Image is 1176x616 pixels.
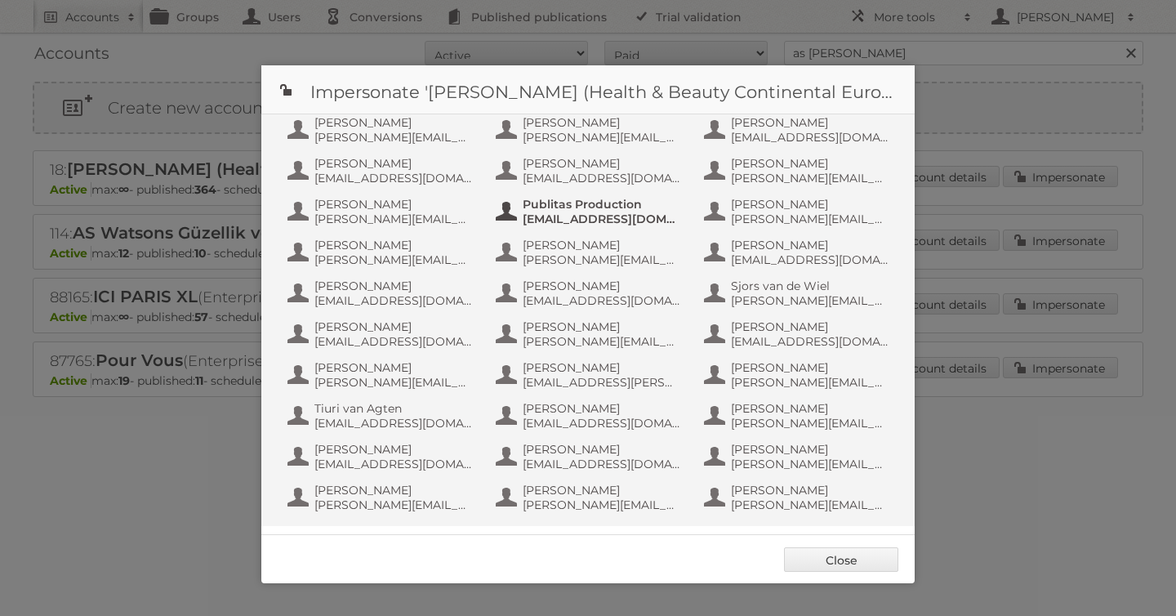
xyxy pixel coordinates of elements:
[523,375,681,390] span: [EMAIL_ADDRESS][PERSON_NAME][DOMAIN_NAME]
[731,360,889,375] span: [PERSON_NAME]
[286,318,478,350] button: [PERSON_NAME] [EMAIL_ADDRESS][DOMAIN_NAME]
[314,115,473,130] span: [PERSON_NAME]
[286,236,478,269] button: [PERSON_NAME] [PERSON_NAME][EMAIL_ADDRESS][DOMAIN_NAME]
[523,483,681,498] span: [PERSON_NAME]
[494,114,686,146] button: [PERSON_NAME] [PERSON_NAME][EMAIL_ADDRESS][DOMAIN_NAME]
[523,212,681,226] span: [EMAIL_ADDRESS][DOMAIN_NAME]
[314,279,473,293] span: [PERSON_NAME]
[731,279,889,293] span: Sjors van de Wiel
[314,156,473,171] span: [PERSON_NAME]
[494,195,686,228] button: Publitas Production [EMAIL_ADDRESS][DOMAIN_NAME]
[286,440,478,473] button: [PERSON_NAME] [EMAIL_ADDRESS][DOMAIN_NAME]
[702,318,894,350] button: [PERSON_NAME] [EMAIL_ADDRESS][DOMAIN_NAME]
[523,156,681,171] span: [PERSON_NAME]
[731,212,889,226] span: [PERSON_NAME][EMAIL_ADDRESS][DOMAIN_NAME]
[702,236,894,269] button: [PERSON_NAME] [EMAIL_ADDRESS][DOMAIN_NAME]
[314,212,473,226] span: [PERSON_NAME][EMAIL_ADDRESS][DOMAIN_NAME]
[731,401,889,416] span: [PERSON_NAME]
[702,359,894,391] button: [PERSON_NAME] [PERSON_NAME][EMAIL_ADDRESS][DOMAIN_NAME]
[314,130,473,145] span: [PERSON_NAME][EMAIL_ADDRESS][DOMAIN_NAME]
[523,401,681,416] span: [PERSON_NAME]
[702,154,894,187] button: [PERSON_NAME] [PERSON_NAME][EMAIL_ADDRESS][DOMAIN_NAME]
[494,318,686,350] button: [PERSON_NAME] [PERSON_NAME][EMAIL_ADDRESS][DOMAIN_NAME]
[286,400,478,432] button: Tiuri van Agten [EMAIL_ADDRESS][DOMAIN_NAME]
[314,498,473,512] span: [PERSON_NAME][EMAIL_ADDRESS][DOMAIN_NAME]
[731,375,889,390] span: [PERSON_NAME][EMAIL_ADDRESS][DOMAIN_NAME]
[523,279,681,293] span: [PERSON_NAME]
[523,442,681,457] span: [PERSON_NAME]
[731,197,889,212] span: [PERSON_NAME]
[523,130,681,145] span: [PERSON_NAME][EMAIL_ADDRESS][DOMAIN_NAME]
[314,401,473,416] span: Tiuri van Agten
[523,293,681,308] span: [EMAIL_ADDRESS][DOMAIN_NAME]
[494,481,686,514] button: [PERSON_NAME] [PERSON_NAME][EMAIL_ADDRESS][DOMAIN_NAME]
[523,115,681,130] span: [PERSON_NAME]
[286,481,478,514] button: [PERSON_NAME] [PERSON_NAME][EMAIL_ADDRESS][DOMAIN_NAME]
[314,483,473,498] span: [PERSON_NAME]
[731,293,889,308] span: [PERSON_NAME][EMAIL_ADDRESS][DOMAIN_NAME]
[731,115,889,130] span: [PERSON_NAME]
[731,238,889,252] span: [PERSON_NAME]
[523,252,681,267] span: [PERSON_NAME][EMAIL_ADDRESS][DOMAIN_NAME]
[523,319,681,334] span: [PERSON_NAME]
[731,252,889,267] span: [EMAIL_ADDRESS][DOMAIN_NAME]
[286,359,478,391] button: [PERSON_NAME] [PERSON_NAME][EMAIL_ADDRESS][DOMAIN_NAME]
[731,171,889,185] span: [PERSON_NAME][EMAIL_ADDRESS][DOMAIN_NAME]
[523,171,681,185] span: [EMAIL_ADDRESS][DOMAIN_NAME]
[494,277,686,310] button: [PERSON_NAME] [EMAIL_ADDRESS][DOMAIN_NAME]
[286,277,478,310] button: [PERSON_NAME] [EMAIL_ADDRESS][DOMAIN_NAME]
[523,416,681,431] span: [EMAIL_ADDRESS][DOMAIN_NAME]
[314,334,473,349] span: [EMAIL_ADDRESS][DOMAIN_NAME]
[314,252,473,267] span: [PERSON_NAME][EMAIL_ADDRESS][DOMAIN_NAME]
[314,238,473,252] span: [PERSON_NAME]
[494,236,686,269] button: [PERSON_NAME] [PERSON_NAME][EMAIL_ADDRESS][DOMAIN_NAME]
[286,154,478,187] button: [PERSON_NAME] [EMAIL_ADDRESS][DOMAIN_NAME]
[731,416,889,431] span: [PERSON_NAME][EMAIL_ADDRESS][DOMAIN_NAME]
[314,416,473,431] span: [EMAIL_ADDRESS][DOMAIN_NAME]
[494,154,686,187] button: [PERSON_NAME] [EMAIL_ADDRESS][DOMAIN_NAME]
[494,400,686,432] button: [PERSON_NAME] [EMAIL_ADDRESS][DOMAIN_NAME]
[314,375,473,390] span: [PERSON_NAME][EMAIL_ADDRESS][DOMAIN_NAME]
[523,498,681,512] span: [PERSON_NAME][EMAIL_ADDRESS][DOMAIN_NAME]
[731,334,889,349] span: [EMAIL_ADDRESS][DOMAIN_NAME]
[314,360,473,375] span: [PERSON_NAME]
[731,319,889,334] span: [PERSON_NAME]
[523,334,681,349] span: [PERSON_NAME][EMAIL_ADDRESS][DOMAIN_NAME]
[702,277,894,310] button: Sjors van de Wiel [PERSON_NAME][EMAIL_ADDRESS][DOMAIN_NAME]
[784,547,898,572] a: Close
[286,114,478,146] button: [PERSON_NAME] [PERSON_NAME][EMAIL_ADDRESS][DOMAIN_NAME]
[731,498,889,512] span: [PERSON_NAME][EMAIL_ADDRESS][DOMAIN_NAME]
[314,457,473,471] span: [EMAIL_ADDRESS][DOMAIN_NAME]
[702,481,894,514] button: [PERSON_NAME] [PERSON_NAME][EMAIL_ADDRESS][DOMAIN_NAME]
[702,114,894,146] button: [PERSON_NAME] [EMAIL_ADDRESS][DOMAIN_NAME]
[702,195,894,228] button: [PERSON_NAME] [PERSON_NAME][EMAIL_ADDRESS][DOMAIN_NAME]
[731,483,889,498] span: [PERSON_NAME]
[523,360,681,375] span: [PERSON_NAME]
[523,457,681,471] span: [EMAIL_ADDRESS][DOMAIN_NAME]
[494,359,686,391] button: [PERSON_NAME] [EMAIL_ADDRESS][PERSON_NAME][DOMAIN_NAME]
[314,319,473,334] span: [PERSON_NAME]
[261,65,915,114] h1: Impersonate '[PERSON_NAME] (Health & Beauty Continental Europe) B.V.'
[731,457,889,471] span: [PERSON_NAME][EMAIL_ADDRESS][DOMAIN_NAME]
[523,238,681,252] span: [PERSON_NAME]
[286,195,478,228] button: [PERSON_NAME] [PERSON_NAME][EMAIL_ADDRESS][DOMAIN_NAME]
[314,442,473,457] span: [PERSON_NAME]
[731,156,889,171] span: [PERSON_NAME]
[314,197,473,212] span: [PERSON_NAME]
[731,442,889,457] span: [PERSON_NAME]
[702,400,894,432] button: [PERSON_NAME] [PERSON_NAME][EMAIL_ADDRESS][DOMAIN_NAME]
[731,130,889,145] span: [EMAIL_ADDRESS][DOMAIN_NAME]
[702,440,894,473] button: [PERSON_NAME] [PERSON_NAME][EMAIL_ADDRESS][DOMAIN_NAME]
[314,293,473,308] span: [EMAIL_ADDRESS][DOMAIN_NAME]
[494,440,686,473] button: [PERSON_NAME] [EMAIL_ADDRESS][DOMAIN_NAME]
[523,197,681,212] span: Publitas Production
[314,171,473,185] span: [EMAIL_ADDRESS][DOMAIN_NAME]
